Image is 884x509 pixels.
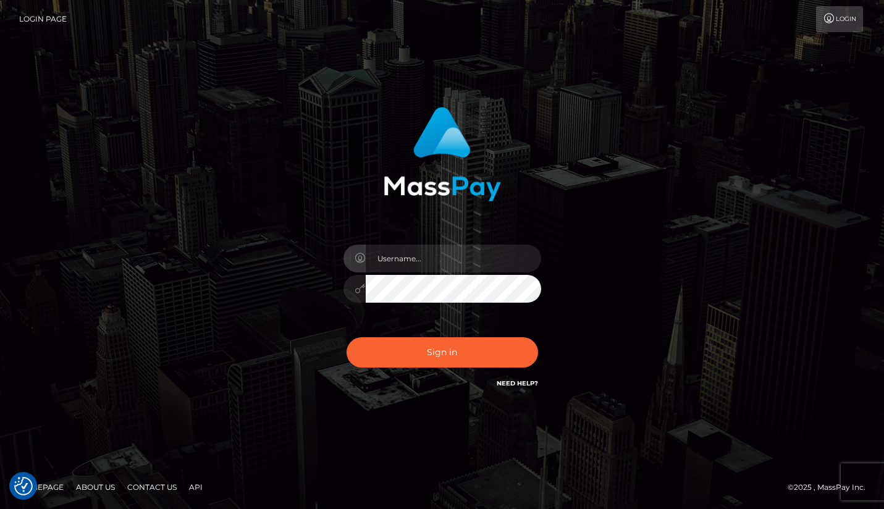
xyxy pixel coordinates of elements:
button: Consent Preferences [14,477,33,495]
a: Login [816,6,863,32]
img: Revisit consent button [14,477,33,495]
a: Homepage [14,477,69,497]
a: Need Help? [497,379,538,387]
a: Contact Us [122,477,182,497]
a: About Us [71,477,120,497]
a: API [184,477,208,497]
div: © 2025 , MassPay Inc. [788,481,875,494]
button: Sign in [347,337,538,368]
img: MassPay Login [384,107,501,201]
input: Username... [366,245,541,272]
a: Login Page [19,6,67,32]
